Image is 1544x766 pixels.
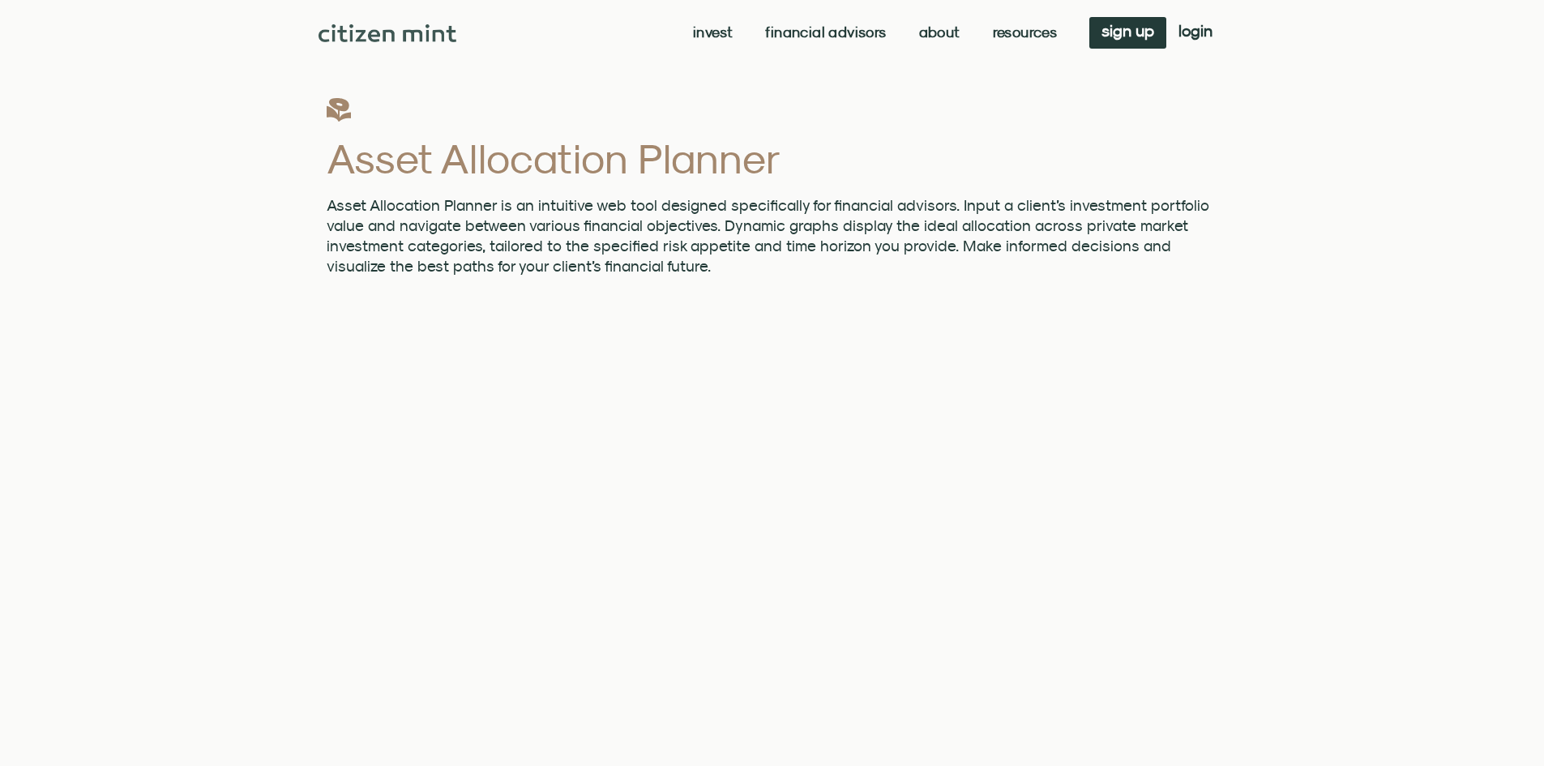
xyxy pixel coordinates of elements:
a: Resources [993,24,1058,41]
a: Financial Advisors [765,24,886,41]
span: login [1178,25,1213,36]
span: sign up [1101,25,1154,36]
a: About [919,24,960,41]
img: Citizen Mint [319,24,457,42]
h2: Asset Allocation Planner [327,138,1218,179]
img: flower1_DG [327,97,351,122]
a: sign up [1089,17,1166,49]
p: Asset Allocation Planner is an intuitive web tool designed specifically for financial advisors. I... [327,195,1218,276]
a: login [1166,17,1225,49]
a: Invest [693,24,733,41]
nav: Menu [693,24,1057,41]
